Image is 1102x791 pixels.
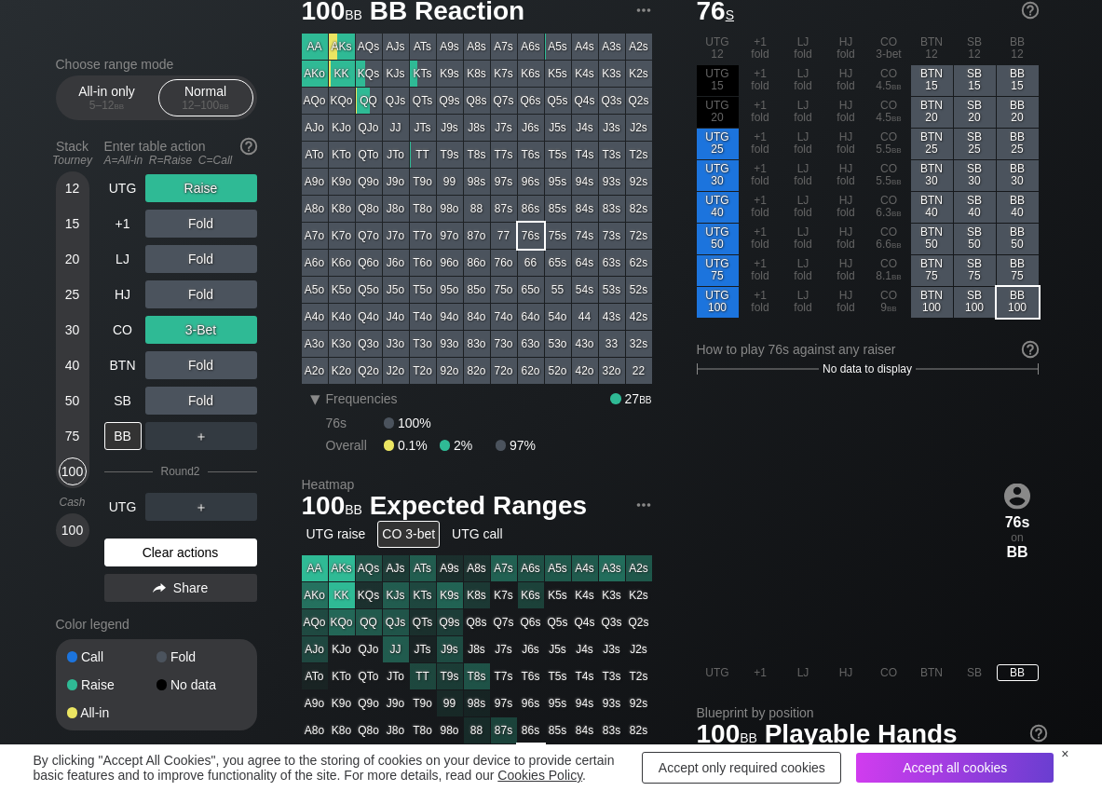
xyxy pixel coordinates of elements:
[464,223,490,249] div: 87o
[302,34,328,60] div: AA
[911,65,953,96] div: BTN 15
[572,331,598,357] div: 43o
[891,238,902,251] span: bb
[782,97,824,128] div: LJ fold
[383,142,409,168] div: JTo
[167,99,245,112] div: 12 – 100
[437,142,463,168] div: T9s
[599,196,625,222] div: 83s
[891,79,902,92] span: bb
[518,250,544,276] div: 66
[891,111,902,124] span: bb
[464,34,490,60] div: A8s
[329,196,355,222] div: K8o
[145,280,257,308] div: Fold
[410,196,436,222] div: T8o
[911,97,953,128] div: BTN 20
[911,192,953,223] div: BTN 40
[740,97,782,128] div: +1 fold
[59,174,87,202] div: 12
[868,97,910,128] div: CO 4.5
[1020,339,1041,360] img: help.32db89a4.svg
[145,245,257,273] div: Fold
[825,192,867,223] div: HJ fold
[329,250,355,276] div: K6o
[356,277,382,303] div: Q5o
[599,304,625,330] div: 43s
[302,358,328,384] div: A2o
[410,142,436,168] div: TT
[782,34,824,64] div: LJ fold
[104,316,142,344] div: CO
[329,277,355,303] div: K5o
[410,250,436,276] div: T6o
[156,650,246,663] div: Fold
[163,80,249,116] div: Normal
[518,304,544,330] div: 64o
[329,223,355,249] div: K7o
[356,88,382,114] div: QQ
[740,224,782,254] div: +1 fold
[491,34,517,60] div: A7s
[572,34,598,60] div: A4s
[545,250,571,276] div: 65s
[356,304,382,330] div: Q4o
[626,304,652,330] div: 42s
[59,351,87,379] div: 40
[67,706,156,719] div: All-in
[356,223,382,249] div: Q7o
[868,160,910,191] div: CO 5.5
[1061,746,1068,761] div: ×
[153,583,166,593] img: share.864f2f62.svg
[697,34,739,64] div: UTG 12
[464,61,490,87] div: K8s
[545,88,571,114] div: Q5s
[410,358,436,384] div: T2o
[740,160,782,191] div: +1 fold
[383,61,409,87] div: KJs
[356,331,382,357] div: Q3o
[726,3,734,23] span: s
[410,277,436,303] div: T5o
[302,142,328,168] div: ATo
[437,115,463,141] div: J9s
[145,174,257,202] div: Raise
[302,196,328,222] div: A8o
[572,61,598,87] div: K4s
[825,224,867,254] div: HJ fold
[491,223,517,249] div: 77
[464,331,490,357] div: 83o
[491,277,517,303] div: 75o
[911,255,953,286] div: BTN 75
[67,678,156,691] div: Raise
[697,160,739,191] div: UTG 30
[329,358,355,384] div: K2o
[59,516,87,544] div: 100
[59,387,87,415] div: 50
[410,304,436,330] div: T4o
[491,250,517,276] div: 76o
[383,223,409,249] div: J7o
[302,88,328,114] div: AQo
[356,358,382,384] div: Q2o
[410,88,436,114] div: QTs
[383,331,409,357] div: J3o
[302,277,328,303] div: A5o
[356,169,382,195] div: Q9o
[825,287,867,318] div: HJ fold
[491,304,517,330] div: 74o
[572,115,598,141] div: J4s
[891,269,902,282] span: bb
[954,192,996,223] div: SB 40
[545,115,571,141] div: J5s
[572,223,598,249] div: 74s
[740,129,782,159] div: +1 fold
[464,169,490,195] div: 98s
[997,192,1039,223] div: BB 40
[518,34,544,60] div: A6s
[437,88,463,114] div: Q9s
[868,255,910,286] div: CO 8.1
[410,331,436,357] div: T3o
[410,115,436,141] div: JTs
[997,129,1039,159] div: BB 25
